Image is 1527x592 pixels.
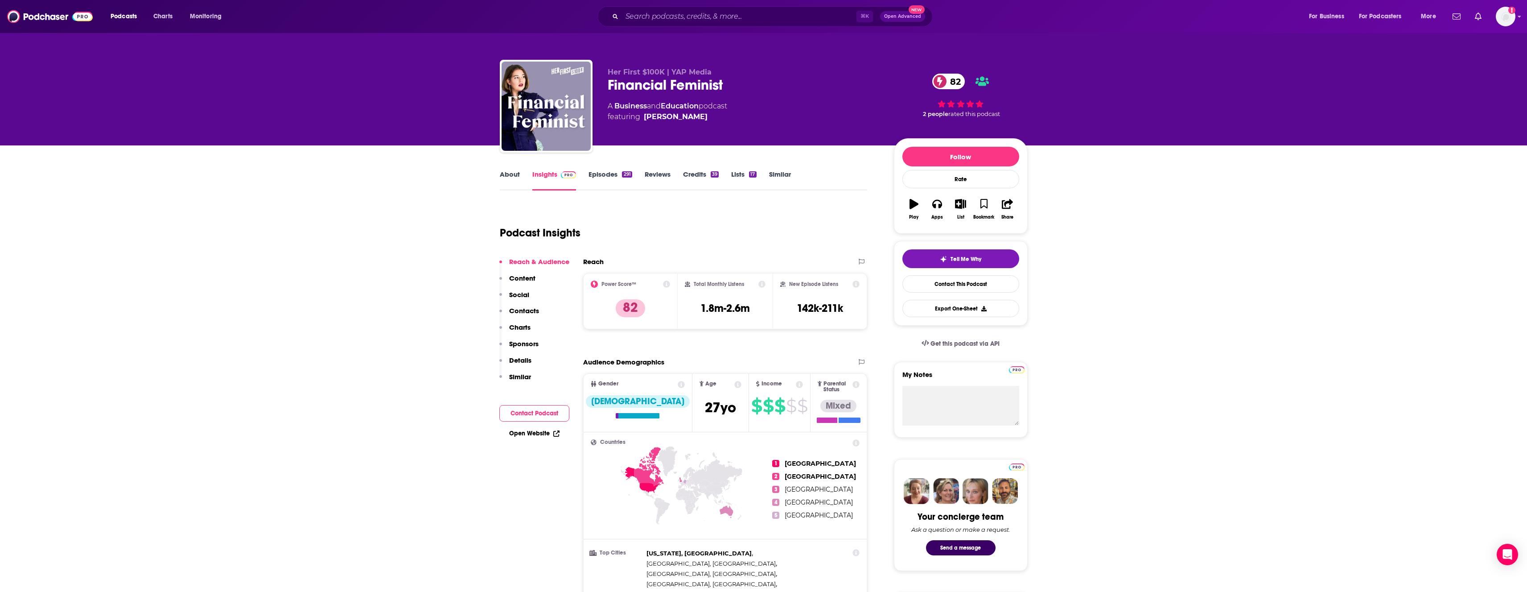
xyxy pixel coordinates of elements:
button: Sponsors [499,339,539,356]
span: 2 people [923,111,948,117]
h2: New Episode Listens [789,281,838,287]
div: List [957,215,964,220]
span: and [647,102,661,110]
img: Podchaser Pro [1009,464,1025,471]
span: 5 [772,512,779,519]
span: [GEOGRAPHIC_DATA], [GEOGRAPHIC_DATA] [646,580,776,588]
div: [DEMOGRAPHIC_DATA] [586,395,690,408]
label: My Notes [902,370,1019,386]
span: 4 [772,499,779,506]
svg: Add a profile image [1508,7,1515,14]
span: $ [763,399,774,413]
span: , [646,559,777,569]
span: $ [786,399,796,413]
div: Bookmark [973,215,994,220]
span: [US_STATE], [GEOGRAPHIC_DATA] [646,550,752,557]
a: Show notifications dropdown [1449,9,1464,24]
div: A podcast [608,101,727,122]
button: open menu [1415,9,1447,24]
div: 82 2 peoplerated this podcast [894,68,1028,123]
div: Rate [902,170,1019,188]
h2: Total Monthly Listens [694,281,744,287]
button: Show profile menu [1496,7,1515,26]
a: 82 [932,74,965,89]
span: $ [797,399,807,413]
button: Play [902,193,926,225]
span: Gender [598,381,618,387]
span: Open Advanced [884,14,921,19]
p: Details [509,356,531,364]
div: 39 [711,171,719,178]
button: Open AdvancedNew [880,11,925,22]
button: tell me why sparkleTell Me Why [902,249,1019,268]
span: , [646,569,777,579]
h1: Podcast Insights [500,226,580,240]
span: 27 yo [705,399,736,416]
a: Similar [769,170,791,190]
button: Details [499,356,531,373]
img: Barbara Profile [933,478,959,504]
span: More [1421,10,1436,23]
span: Monitoring [190,10,222,23]
span: [GEOGRAPHIC_DATA] [785,485,853,493]
button: Contacts [499,306,539,323]
img: User Profile [1496,7,1515,26]
button: Export One-Sheet [902,300,1019,317]
span: [GEOGRAPHIC_DATA] [785,472,856,480]
a: Charts [148,9,178,24]
p: 82 [616,299,645,317]
span: For Podcasters [1359,10,1402,23]
span: Tell Me Why [951,256,981,263]
span: Get this podcast via API [930,340,1000,348]
a: Show notifications dropdown [1471,9,1485,24]
button: List [949,193,972,225]
button: open menu [1353,9,1415,24]
button: Content [499,274,535,290]
span: Charts [153,10,173,23]
p: Content [509,274,535,282]
p: Social [509,290,529,299]
div: 291 [622,171,632,178]
img: tell me why sparkle [940,256,947,263]
button: Similar [499,373,531,389]
span: Logged in as aekline-art19 [1496,7,1515,26]
p: Charts [509,323,531,331]
button: Apps [926,193,949,225]
span: 82 [941,74,965,89]
div: Share [1001,215,1013,220]
img: Podchaser Pro [561,171,576,178]
span: Age [705,381,716,387]
a: Contact This Podcast [902,275,1019,293]
span: Podcasts [111,10,137,23]
p: Similar [509,373,531,381]
a: Business [614,102,647,110]
button: Contact Podcast [499,405,569,422]
span: rated this podcast [948,111,1000,117]
button: Charts [499,323,531,339]
span: 1 [772,460,779,467]
h3: 142k-211k [797,302,843,315]
span: Income [761,381,782,387]
img: Financial Feminist [502,62,591,151]
a: Open Website [509,430,560,437]
div: 17 [749,171,756,178]
span: , [646,548,753,559]
span: $ [774,399,785,413]
span: [GEOGRAPHIC_DATA], [GEOGRAPHIC_DATA] [646,560,776,567]
p: Contacts [509,306,539,315]
span: 2 [772,473,779,480]
div: Open Intercom Messenger [1497,544,1518,565]
img: Jon Profile [992,478,1018,504]
img: Podchaser Pro [1009,366,1025,373]
span: ⌘ K [856,11,873,22]
a: Credits39 [683,170,719,190]
h2: Audience Demographics [583,358,664,366]
span: 3 [772,486,779,493]
p: Sponsors [509,339,539,348]
span: , [646,579,777,589]
a: InsightsPodchaser Pro [532,170,576,190]
button: open menu [104,9,148,24]
button: Follow [902,147,1019,166]
span: Her First $100K | YAP Media [608,68,712,76]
